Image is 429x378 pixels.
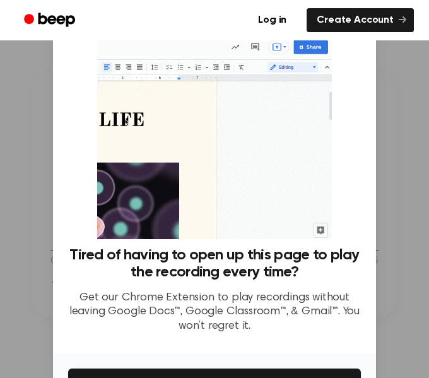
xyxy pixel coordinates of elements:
img: Beep extension in action [97,35,331,239]
a: Log in [245,6,299,35]
p: Get our Chrome Extension to play recordings without leaving Google Docs™, Google Classroom™, & Gm... [68,291,361,334]
a: Create Account [307,8,414,32]
a: Beep [15,8,86,33]
h3: Tired of having to open up this page to play the recording every time? [68,247,361,281]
